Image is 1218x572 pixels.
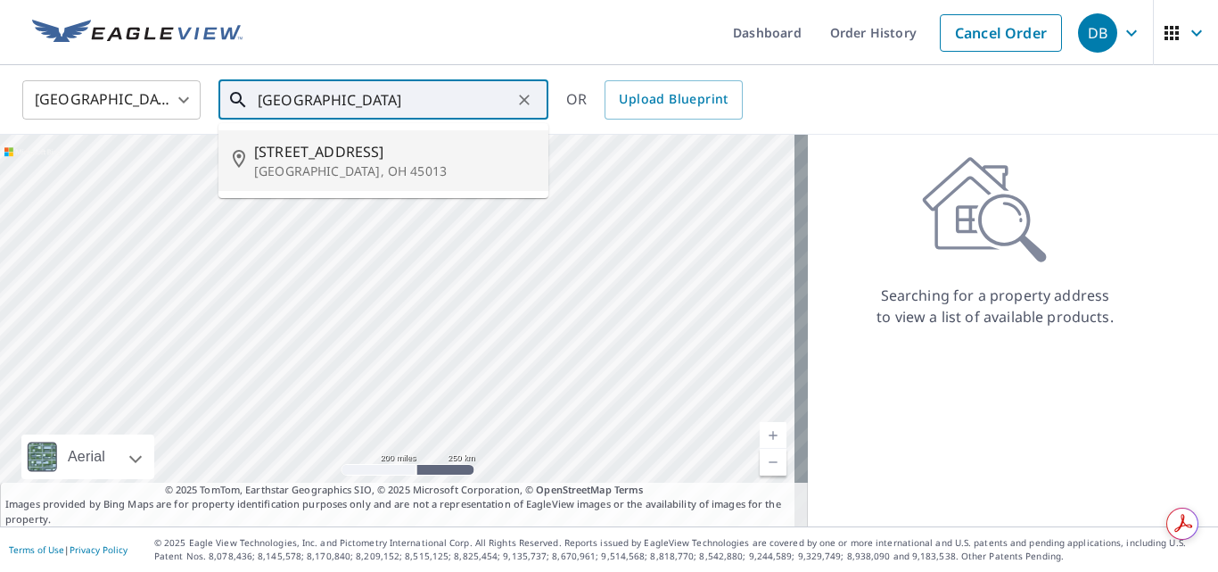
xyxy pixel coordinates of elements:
a: Current Level 5, Zoom Out [760,449,786,476]
div: OR [566,80,743,120]
input: Search by address or latitude-longitude [258,75,512,125]
a: Cancel Order [940,14,1062,52]
img: EV Logo [32,20,243,46]
a: Upload Blueprint [605,80,742,120]
button: Clear [512,87,537,112]
a: Privacy Policy [70,543,128,556]
p: Searching for a property address to view a list of available products. [876,285,1115,327]
span: [STREET_ADDRESS] [254,141,534,162]
p: © 2025 Eagle View Technologies, Inc. and Pictometry International Corp. All Rights Reserved. Repo... [154,536,1209,563]
a: OpenStreetMap [536,483,611,496]
div: Aerial [21,435,154,479]
div: DB [1078,13,1117,53]
p: [GEOGRAPHIC_DATA], OH 45013 [254,162,534,180]
a: Terms of Use [9,543,64,556]
div: Aerial [62,435,111,479]
a: Terms [614,483,644,496]
span: © 2025 TomTom, Earthstar Geographics SIO, © 2025 Microsoft Corporation, © [165,483,644,498]
div: [GEOGRAPHIC_DATA] [22,75,201,125]
span: Upload Blueprint [619,88,728,111]
a: Current Level 5, Zoom In [760,422,786,449]
p: | [9,544,128,555]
